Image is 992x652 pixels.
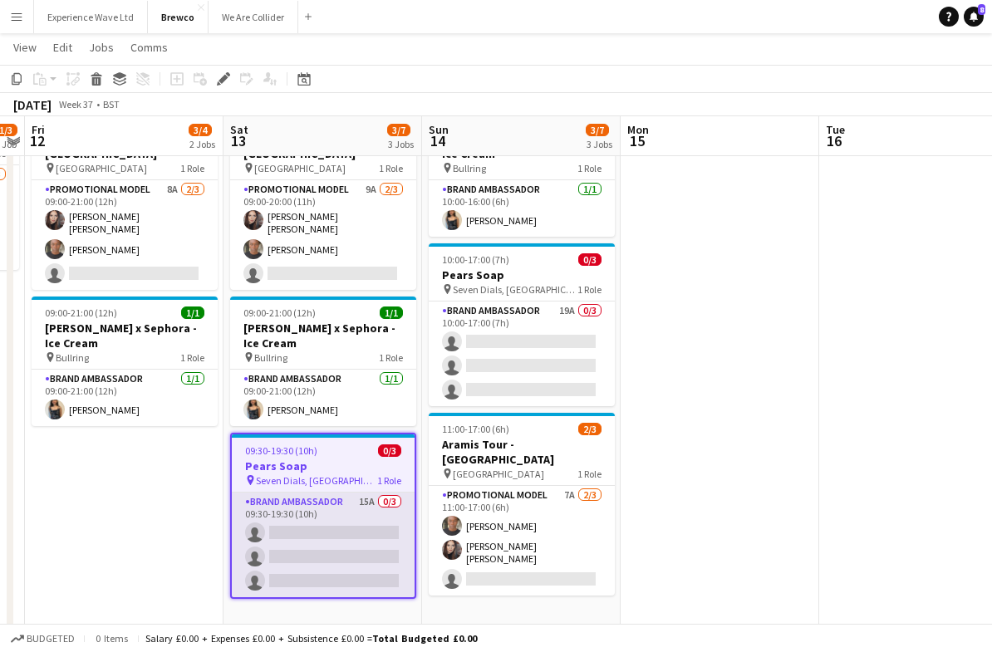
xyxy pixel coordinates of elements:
span: 3/4 [189,124,212,136]
h3: Pears Soap [429,267,615,282]
button: We Are Collider [209,1,298,33]
span: 1/1 [181,306,204,319]
app-job-card: 11:00-17:00 (6h)2/3Aramis Tour - [GEOGRAPHIC_DATA] [GEOGRAPHIC_DATA]1 RolePromotional Model7A2/31... [429,413,615,596]
a: Edit [47,37,79,58]
app-job-card: 09:30-19:30 (10h)0/3Pears Soap Seven Dials, [GEOGRAPHIC_DATA]1 RoleBrand Ambassador15A0/309:30-19... [230,433,416,599]
span: [GEOGRAPHIC_DATA] [453,468,544,480]
span: Mon [627,122,649,137]
span: 0/3 [578,253,602,266]
span: Bullring [453,162,486,174]
app-card-role: Brand Ambassador1/109:00-21:00 (12h)[PERSON_NAME] [230,370,416,426]
span: 1 Role [379,351,403,364]
span: Jobs [89,40,114,55]
span: Edit [53,40,72,55]
button: Experience Wave Ltd [34,1,148,33]
div: BST [103,98,120,110]
span: [GEOGRAPHIC_DATA] [56,162,147,174]
div: 3 Jobs [388,138,414,150]
span: Week 37 [55,98,96,110]
span: 16 [823,131,845,150]
span: 09:30-19:30 (10h) [245,444,317,457]
span: 2/3 [578,423,602,435]
a: Jobs [82,37,120,58]
span: Bullring [56,351,89,364]
span: [GEOGRAPHIC_DATA] [254,162,346,174]
span: Seven Dials, [GEOGRAPHIC_DATA], [GEOGRAPHIC_DATA] [453,283,577,296]
span: 3/7 [586,124,609,136]
span: 0/3 [378,444,401,457]
app-job-card: 09:00-20:00 (11h)2/3Aramis Tour - [GEOGRAPHIC_DATA] [GEOGRAPHIC_DATA]1 RolePromotional Model9A2/3... [230,107,416,290]
span: 10:00-17:00 (7h) [442,253,509,266]
app-job-card: 09:00-21:00 (12h)1/1[PERSON_NAME] x Sephora - Ice Cream Bullring1 RoleBrand Ambassador1/109:00-21... [230,297,416,426]
app-job-card: 10:00-17:00 (7h)0/3Pears Soap Seven Dials, [GEOGRAPHIC_DATA], [GEOGRAPHIC_DATA]1 RoleBrand Ambass... [429,243,615,406]
span: 1 Role [379,162,403,174]
span: 1 Role [180,351,204,364]
span: 0 items [91,632,131,645]
h3: [PERSON_NAME] x Sephora - Ice Cream [230,321,416,351]
app-card-role: Brand Ambassador1/110:00-16:00 (6h)[PERSON_NAME] [429,180,615,237]
span: Total Budgeted £0.00 [372,632,477,645]
span: 09:00-21:00 (12h) [243,306,316,319]
app-card-role: Brand Ambassador1/109:00-21:00 (12h)[PERSON_NAME] [32,370,218,426]
button: Budgeted [8,630,77,648]
span: Sat [230,122,248,137]
h3: Aramis Tour - [GEOGRAPHIC_DATA] [429,437,615,467]
span: 1 Role [180,162,204,174]
span: 1 Role [577,468,602,480]
span: 1/1 [380,306,403,319]
app-job-card: 09:00-21:00 (12h)1/1[PERSON_NAME] x Sephora - Ice Cream Bullring1 RoleBrand Ambassador1/109:00-21... [32,297,218,426]
button: Brewco [148,1,209,33]
span: Tue [826,122,845,137]
span: 1 Role [377,474,401,487]
a: View [7,37,43,58]
span: Comms [130,40,168,55]
h3: [PERSON_NAME] x Sephora - Ice Cream [32,321,218,351]
span: 14 [426,131,449,150]
a: Comms [124,37,174,58]
div: 3 Jobs [587,138,612,150]
app-card-role: Promotional Model8A2/309:00-21:00 (12h)[PERSON_NAME] [PERSON_NAME][PERSON_NAME] [32,180,218,290]
span: Sun [429,122,449,137]
app-job-card: 09:00-21:00 (12h)2/3Aramis Tour - [GEOGRAPHIC_DATA] [GEOGRAPHIC_DATA]1 RolePromotional Model8A2/3... [32,107,218,290]
span: 11:00-17:00 (6h) [442,423,509,435]
span: Bullring [254,351,287,364]
span: 1 Role [577,283,602,296]
span: View [13,40,37,55]
app-job-card: 10:00-16:00 (6h)1/1[PERSON_NAME] x Sephora - Ice Cream Bullring1 RoleBrand Ambassador1/110:00-16:... [429,107,615,237]
app-card-role: Brand Ambassador15A0/309:30-19:30 (10h) [232,493,415,597]
span: 09:00-21:00 (12h) [45,306,117,319]
app-card-role: Promotional Model7A2/311:00-17:00 (6h)[PERSON_NAME][PERSON_NAME] [PERSON_NAME] [429,486,615,596]
span: 3/7 [387,124,410,136]
span: Fri [32,122,45,137]
span: 13 [228,131,248,150]
span: 1 Role [577,162,602,174]
span: Budgeted [27,633,75,645]
span: 12 [29,131,45,150]
app-card-role: Promotional Model9A2/309:00-20:00 (11h)[PERSON_NAME] [PERSON_NAME][PERSON_NAME] [230,180,416,290]
span: 15 [625,131,649,150]
a: 8 [964,7,984,27]
span: Seven Dials, [GEOGRAPHIC_DATA] [256,474,377,487]
div: 2 Jobs [189,138,215,150]
h3: Pears Soap [232,458,415,473]
div: Salary £0.00 + Expenses £0.00 + Subsistence £0.00 = [145,632,477,645]
span: 8 [978,4,985,15]
app-card-role: Brand Ambassador19A0/310:00-17:00 (7h) [429,301,615,406]
div: [DATE] [13,96,52,113]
